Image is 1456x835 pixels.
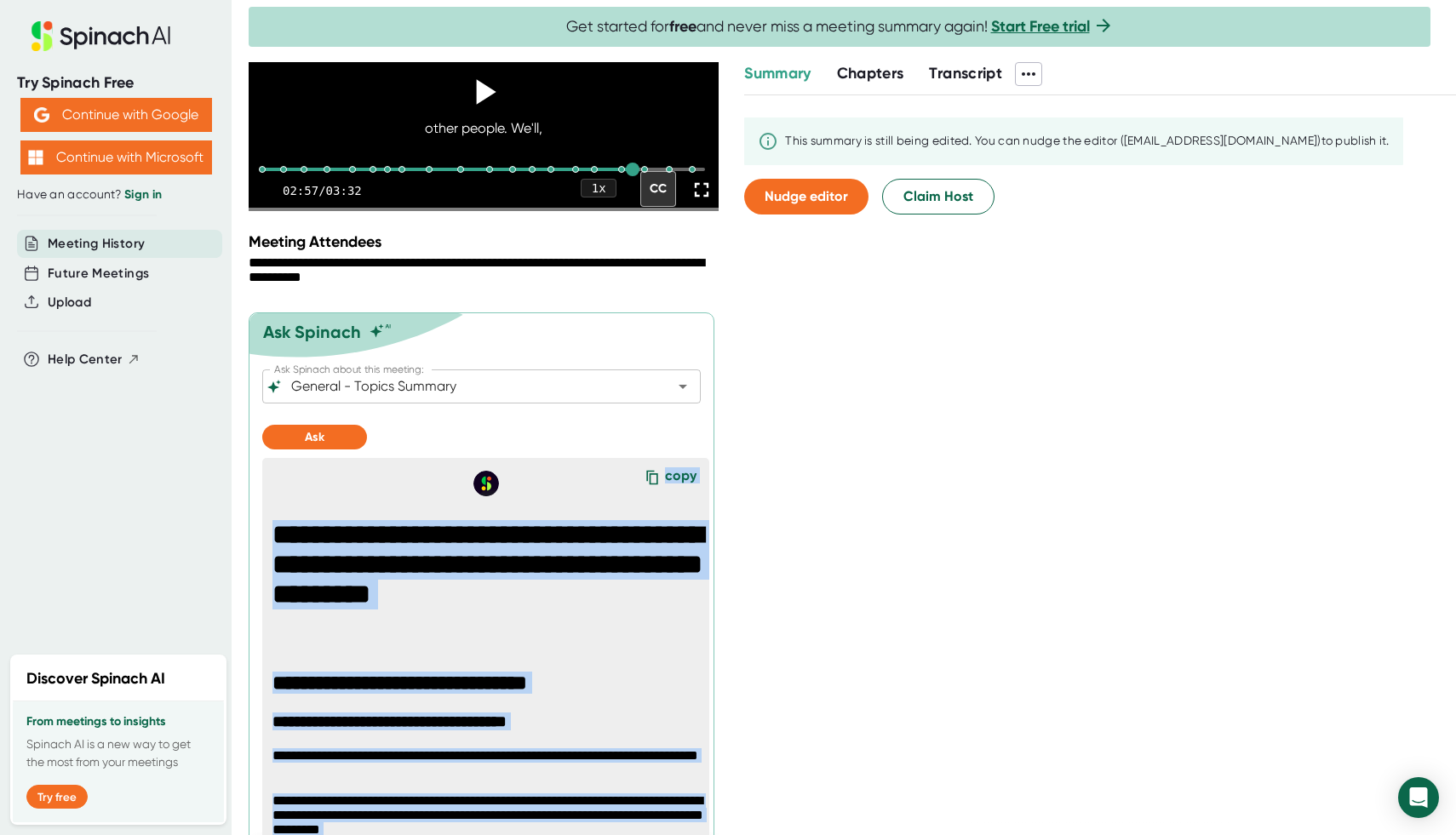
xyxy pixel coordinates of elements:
a: Sign in [124,187,162,202]
span: Chapters [837,64,904,83]
b: free [669,17,696,36]
button: Claim Host [882,179,995,214]
input: What can we do to help? [288,375,645,398]
span: Summary [744,64,811,83]
button: Help Center [48,350,140,369]
div: 02:57 / 03:32 [283,184,362,197]
button: Transcript [929,62,1002,85]
span: Transcript [929,64,1002,83]
span: Help Center [48,350,123,369]
div: 1 x [581,179,616,197]
span: Claim Host [903,186,973,207]
button: Chapters [837,62,904,85]
h3: From meetings to insights [26,715,210,729]
div: Meeting Attendees [249,232,723,251]
div: CC [640,171,676,207]
button: Summary [744,62,811,85]
button: Ask [262,425,367,449]
button: Continue with Microsoft [20,140,212,174]
button: Try free [26,785,88,809]
button: Nudge editor [744,179,868,214]
span: Get started for and never miss a meeting summary again! [566,17,1114,37]
button: Open [671,375,695,398]
img: Aehbyd4JwY73AAAAAElFTkSuQmCC [34,107,49,123]
div: other people. We'll, [411,113,556,143]
div: This summary is still being edited. You can nudge the editor ([EMAIL_ADDRESS][DOMAIN_NAME]) to pu... [785,134,1390,149]
h2: Discover Spinach AI [26,667,165,690]
div: Try Spinach Free [17,73,215,93]
div: Open Intercom Messenger [1398,777,1439,818]
div: Ask Spinach [263,322,361,342]
div: copy [665,467,696,490]
div: Have an account? [17,187,215,203]
button: Future Meetings [48,264,149,283]
button: Continue with Google [20,98,212,132]
span: Ask [305,430,324,444]
button: Meeting History [48,234,145,254]
p: Spinach AI is a new way to get the most from your meetings [26,735,210,771]
button: Upload [48,293,91,312]
span: Nudge editor [765,188,848,204]
a: Start Free trial [991,17,1090,36]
